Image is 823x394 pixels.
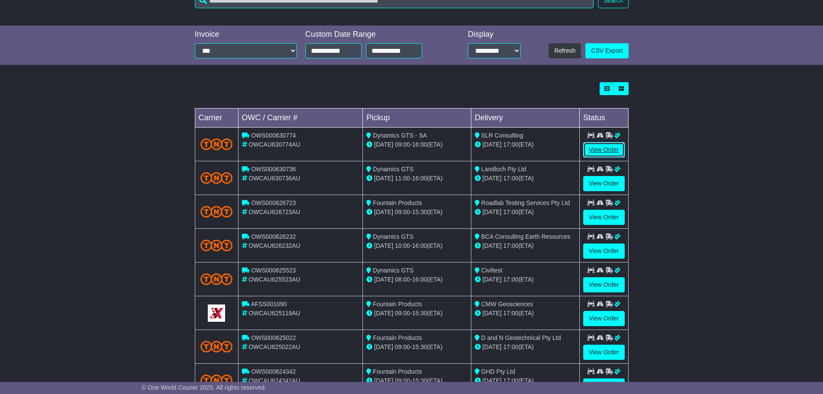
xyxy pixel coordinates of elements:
span: OWCAU625119AU [248,310,300,317]
span: Fountain Products [373,301,422,308]
div: - (ETA) [366,140,467,149]
span: OWS000626232 [251,233,296,240]
span: 09:00 [395,377,410,384]
span: 09:00 [395,310,410,317]
span: Dynamics GTS [373,166,413,173]
img: GetCarrierServiceLogo [208,304,225,322]
span: 16:00 [412,276,427,283]
span: 10:00 [395,242,410,249]
span: OWCAU624342AU [248,377,300,384]
span: [DATE] [374,242,393,249]
span: 08:00 [395,276,410,283]
div: - (ETA) [366,275,467,284]
div: (ETA) [475,208,576,217]
span: Landloch Pty Ltd [481,166,526,173]
span: OWCAU630736AU [248,175,300,182]
span: 09:00 [395,343,410,350]
span: [DATE] [483,276,502,283]
span: [DATE] [374,343,393,350]
div: - (ETA) [366,309,467,318]
span: [DATE] [483,208,502,215]
a: View Order [583,142,625,157]
span: 15:30 [412,343,427,350]
span: 17:00 [503,310,518,317]
div: Display [468,30,521,39]
span: [DATE] [483,141,502,148]
span: Civiltest [481,267,502,274]
span: Dynamics GTS - SA [373,132,427,139]
span: Fountain Products [373,334,422,341]
span: OWS000630774 [251,132,296,139]
div: (ETA) [475,309,576,318]
span: [DATE] [374,141,393,148]
span: [DATE] [483,175,502,182]
span: OWCAU625022AU [248,343,300,350]
div: - (ETA) [366,343,467,352]
span: D and N Geotechnical Pty Ltd [481,334,561,341]
a: View Order [583,176,625,191]
a: View Order [583,243,625,259]
span: OWS000626723 [251,199,296,206]
div: (ETA) [475,376,576,385]
img: TNT_Domestic.png [200,240,233,251]
div: (ETA) [475,241,576,250]
span: Dynamics GTS [373,267,413,274]
span: GHD Pty Ltd [481,368,515,375]
span: 16:00 [412,242,427,249]
span: [DATE] [374,377,393,384]
span: 17:00 [503,242,518,249]
a: View Order [583,311,625,326]
span: OWS000625523 [251,267,296,274]
span: OWCAU626723AU [248,208,300,215]
span: 16:00 [412,141,427,148]
td: OWC / Carrier # [238,109,363,128]
span: OWS000630736 [251,166,296,173]
span: [DATE] [374,310,393,317]
span: OWCAU630774AU [248,141,300,148]
span: CMW Geosciences [481,301,533,308]
div: - (ETA) [366,241,467,250]
span: 15:30 [412,208,427,215]
div: Custom Date Range [305,30,444,39]
span: 17:00 [503,377,518,384]
span: [DATE] [483,377,502,384]
a: View Order [583,210,625,225]
span: 09:00 [395,141,410,148]
span: [DATE] [374,175,393,182]
div: (ETA) [475,140,576,149]
div: - (ETA) [366,208,467,217]
span: [DATE] [483,310,502,317]
span: 17:00 [503,276,518,283]
img: TNT_Domestic.png [200,341,233,352]
span: [DATE] [483,343,502,350]
img: TNT_Domestic.png [200,172,233,184]
span: 16:00 [412,175,427,182]
span: 17:00 [503,208,518,215]
span: OWCAU625523AU [248,276,300,283]
td: Pickup [363,109,471,128]
span: © One World Courier 2025. All rights reserved. [142,384,267,391]
img: TNT_Domestic.png [200,273,233,285]
span: OWS000625022 [251,334,296,341]
td: Status [579,109,628,128]
span: AFSS001090 [251,301,287,308]
span: 09:00 [395,208,410,215]
img: TNT_Domestic.png [200,206,233,218]
span: 15:30 [412,377,427,384]
span: [DATE] [483,242,502,249]
span: 15:30 [412,310,427,317]
div: - (ETA) [366,376,467,385]
div: (ETA) [475,275,576,284]
span: BCA Consulting Earth Resources [481,233,570,240]
span: Fountain Products [373,199,422,206]
a: CSV Export [585,43,628,58]
span: OWCAU626232AU [248,242,300,249]
td: Carrier [195,109,238,128]
td: Delivery [471,109,579,128]
div: (ETA) [475,343,576,352]
img: TNT_Domestic.png [200,138,233,150]
span: 17:00 [503,141,518,148]
a: View Order [583,378,625,394]
span: [DATE] [374,208,393,215]
div: - (ETA) [366,174,467,183]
